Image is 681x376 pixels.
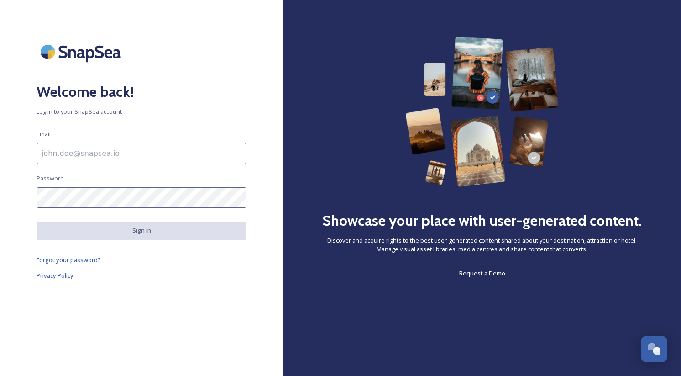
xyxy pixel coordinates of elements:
h2: Showcase your place with user-generated content. [322,210,642,232]
span: Privacy Policy [37,271,73,280]
span: Request a Demo [459,269,505,277]
img: 63b42ca75bacad526042e722_Group%20154-p-800.png [405,37,559,187]
button: Open Chat [641,336,667,362]
img: SnapSea Logo [37,37,128,67]
a: Forgot your password? [37,254,246,265]
button: Sign in [37,222,246,239]
a: Privacy Policy [37,270,246,281]
span: Forgot your password? [37,256,101,264]
a: Request a Demo [459,268,505,279]
span: Discover and acquire rights to the best user-generated content shared about your destination, att... [320,236,644,254]
span: Password [37,174,64,183]
h2: Welcome back! [37,81,246,103]
span: Log in to your SnapSea account [37,107,246,116]
input: john.doe@snapsea.io [37,143,246,164]
span: Email [37,130,51,138]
